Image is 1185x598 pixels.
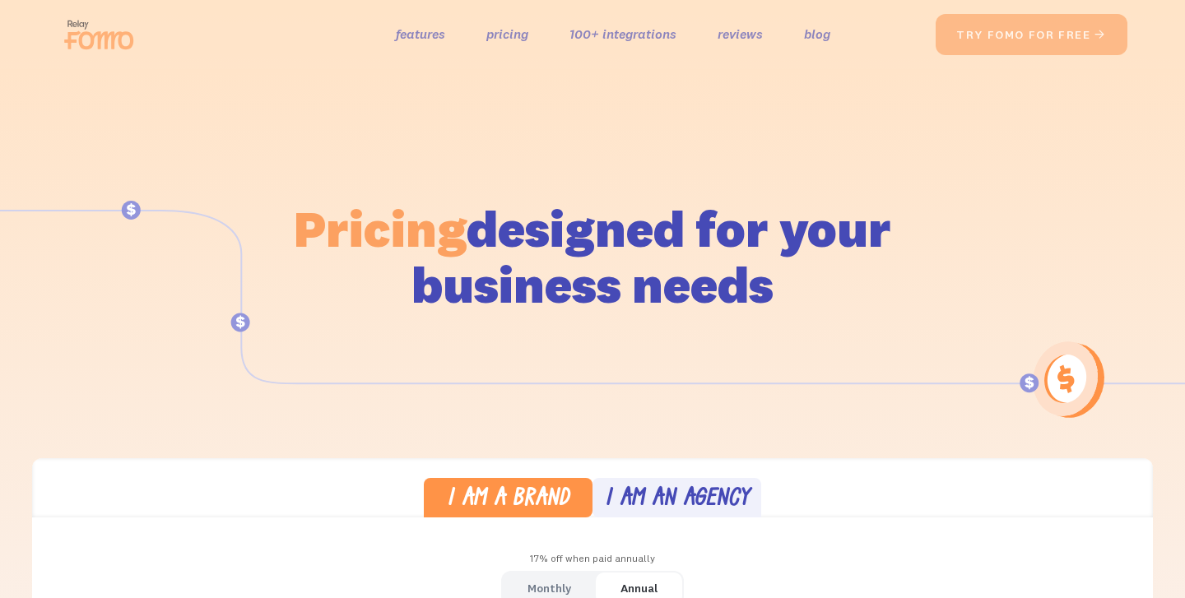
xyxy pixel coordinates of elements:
div: I am an agency [605,488,750,512]
h1: designed for your business needs [293,201,892,313]
a: pricing [486,22,528,46]
a: try fomo for free [936,14,1127,55]
a: 100+ integrations [569,22,676,46]
span:  [1094,27,1107,42]
div: I am a brand [447,488,569,512]
span: Pricing [294,197,467,260]
div: 17% off when paid annually [32,547,1153,571]
a: blog [804,22,830,46]
a: reviews [718,22,763,46]
a: features [396,22,445,46]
